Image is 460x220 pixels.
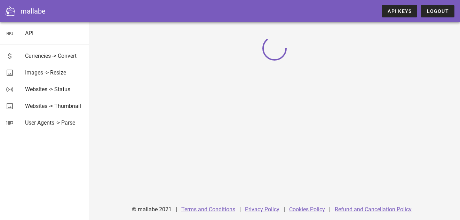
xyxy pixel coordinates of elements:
[245,206,279,213] a: Privacy Policy
[25,30,84,37] div: API
[25,103,84,109] div: Websites -> Thumbnail
[289,206,325,213] a: Cookies Policy
[239,201,241,218] div: |
[284,201,285,218] div: |
[25,53,84,59] div: Currencies -> Convert
[387,8,412,14] span: API Keys
[335,206,412,213] a: Refund and Cancellation Policy
[329,201,331,218] div: |
[426,8,449,14] span: Logout
[176,201,177,218] div: |
[128,201,176,218] div: © mallabe 2021
[21,6,46,16] div: mallabe
[421,5,454,17] button: Logout
[181,206,235,213] a: Terms and Conditions
[382,5,417,17] a: API Keys
[25,119,84,126] div: User Agents -> Parse
[25,69,84,76] div: Images -> Resize
[25,86,84,93] div: Websites -> Status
